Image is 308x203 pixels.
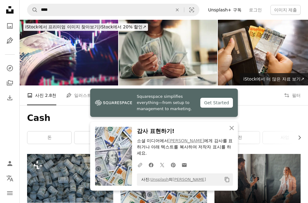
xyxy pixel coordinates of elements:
a: 말아 올린 달러 지폐 더미가 서로 겹쳐져 있습니다. [27,176,113,181]
button: 필터 [284,85,301,105]
a: 달러 [74,131,118,144]
div: iStock에서 20% 할인 ↗ [23,23,148,31]
button: 목록을 오른쪽으로 스크롤 [294,131,301,144]
a: 동전 [216,131,260,144]
h1: Cash [27,113,301,124]
a: Unsplash [150,177,169,182]
a: 일러스트 688 [66,85,101,105]
div: Get Started [200,98,233,108]
form: 사이트 전체에서 이미지 찾기 [27,4,199,16]
a: Unsplash+ 구독 [204,5,245,15]
a: 사용자 7.3천 [154,85,188,105]
button: 언어 [4,172,16,184]
a: 사진 [4,20,16,32]
a: 로그인 [245,5,266,15]
img: 말아 올린 달러 지폐 더미가 서로 겹쳐져 있습니다. [27,154,113,203]
button: 클립보드에 복사하기 [222,174,232,185]
img: 금융 차트 배경에 200 TL 지폐를 들고 있는 인간의 손(피사계 심도) [20,20,118,85]
a: 이메일로 공유에 공유 [179,159,190,171]
p: 소셜 미디어에서 에게 감사를 표하거나 아래 텍스트를 복사하여 저작자 표시를 하세요. [137,138,233,157]
a: Twitter에 공유 [157,159,168,171]
a: 사업 [263,131,307,144]
button: 삭제 [170,4,184,16]
a: 다운로드 내역 [4,92,16,104]
a: Facebook에 공유 [146,159,157,171]
h3: 감사 표현하기! [137,127,233,136]
a: 컬렉션 [4,77,16,89]
span: iStock에서 프리미엄 이미지 찾아보기 | [25,24,100,29]
a: 컬렉션 6.4천 [111,85,144,105]
a: 돈 [27,131,71,144]
button: 시각적 검색 [184,4,199,16]
button: Unsplash 검색 [27,4,38,16]
a: [PERSON_NAME] [173,177,206,182]
a: 일러스트 [4,35,16,47]
span: iStock에서 더 많은 자료 보기 ↗ [243,77,304,81]
button: 메뉴 [4,187,16,199]
a: [PERSON_NAME] [168,139,204,143]
a: 탐색 [4,62,16,74]
a: iStock에서 더 많은 자료 보기↗ [240,73,308,85]
img: 비즈니스 여성, 사무실 책상에서 금융, 이익 또는 급여 인상을 위해 현금으로 손 또는 계산. 직장에서 종이 청구서, 금융 저축 또는 투자를 가진 여성, 회계사 또는 직원 [119,20,217,85]
span: Squarespace simplifies everything—from setup to management to marketing. [137,93,196,112]
a: Pinterest에 공유 [168,159,179,171]
a: Squarespace simplifies everything—from setup to management to marketing.Get Started [90,89,238,117]
button: 이미지 제출 [270,5,301,15]
a: 홈 — Unsplash [4,4,16,17]
a: iStock에서 프리미엄 이미지 찾아보기|iStock에서 20% 할인↗ [20,20,152,35]
span: 사진: 의 [138,175,206,184]
a: 로그인 / 가입 [4,157,16,170]
img: file-1747939142011-51e5cc87e3c9 [95,98,132,107]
